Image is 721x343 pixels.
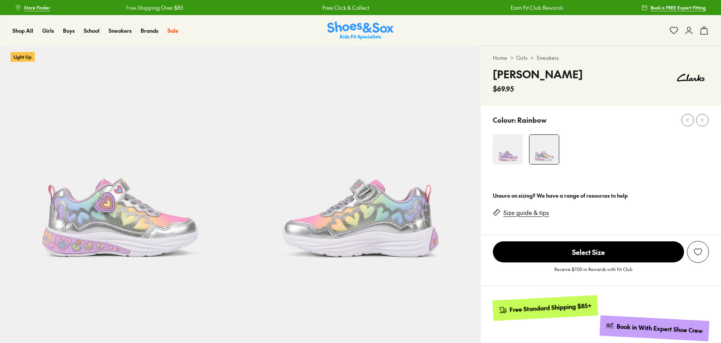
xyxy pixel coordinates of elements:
[493,54,507,62] a: Home
[493,115,516,125] p: Colour:
[600,316,709,341] a: Book in With Expert Shoe Crew
[493,241,684,263] button: Select Size
[63,27,75,34] span: Boys
[517,115,546,125] p: Rainbow
[84,27,100,35] a: School
[240,46,480,286] img: Addison Rainbow
[493,241,684,262] span: Select Size
[493,192,709,200] div: Unsure on sizing? We have a range of resources to help
[322,4,369,12] a: Free Click & Collect
[554,266,632,279] p: Receive $7.00 in Rewards with Fit Club
[141,27,158,35] a: Brands
[503,209,549,217] a: Size guide & tips
[12,27,33,35] a: Shop All
[493,134,523,165] img: Addison Purple
[492,295,598,321] a: Free Standard Shipping $85+
[617,322,703,335] div: Book in With Expert Shoe Crew
[167,27,178,34] span: Sale
[109,27,132,34] span: Sneakers
[687,241,709,263] button: Add to Wishlist
[641,1,706,14] a: Book a FREE Expert Fitting
[42,27,54,34] span: Girls
[537,54,559,62] a: Sneakers
[63,27,75,35] a: Boys
[493,66,583,82] h4: [PERSON_NAME]
[516,54,528,62] a: Girls
[109,27,132,35] a: Sneakers
[24,4,50,11] span: Store Finder
[327,21,394,40] img: SNS_Logo_Responsive.svg
[84,27,100,34] span: School
[167,27,178,35] a: Sale
[650,4,706,11] span: Book a FREE Expert Fitting
[42,27,54,35] a: Girls
[15,1,50,14] a: Store Finder
[126,4,183,12] a: Free Shipping Over $85
[327,21,394,40] a: Shoes & Sox
[529,135,559,164] img: Addison Rainbow
[493,84,514,94] span: $69.95
[673,66,709,89] img: Vendor logo
[11,52,35,62] p: Light Up
[511,4,563,12] a: Earn Fit Club Rewards
[141,27,158,34] span: Brands
[12,27,33,34] span: Shop All
[493,54,709,62] div: > >
[509,302,592,314] div: Free Standard Shipping $85+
